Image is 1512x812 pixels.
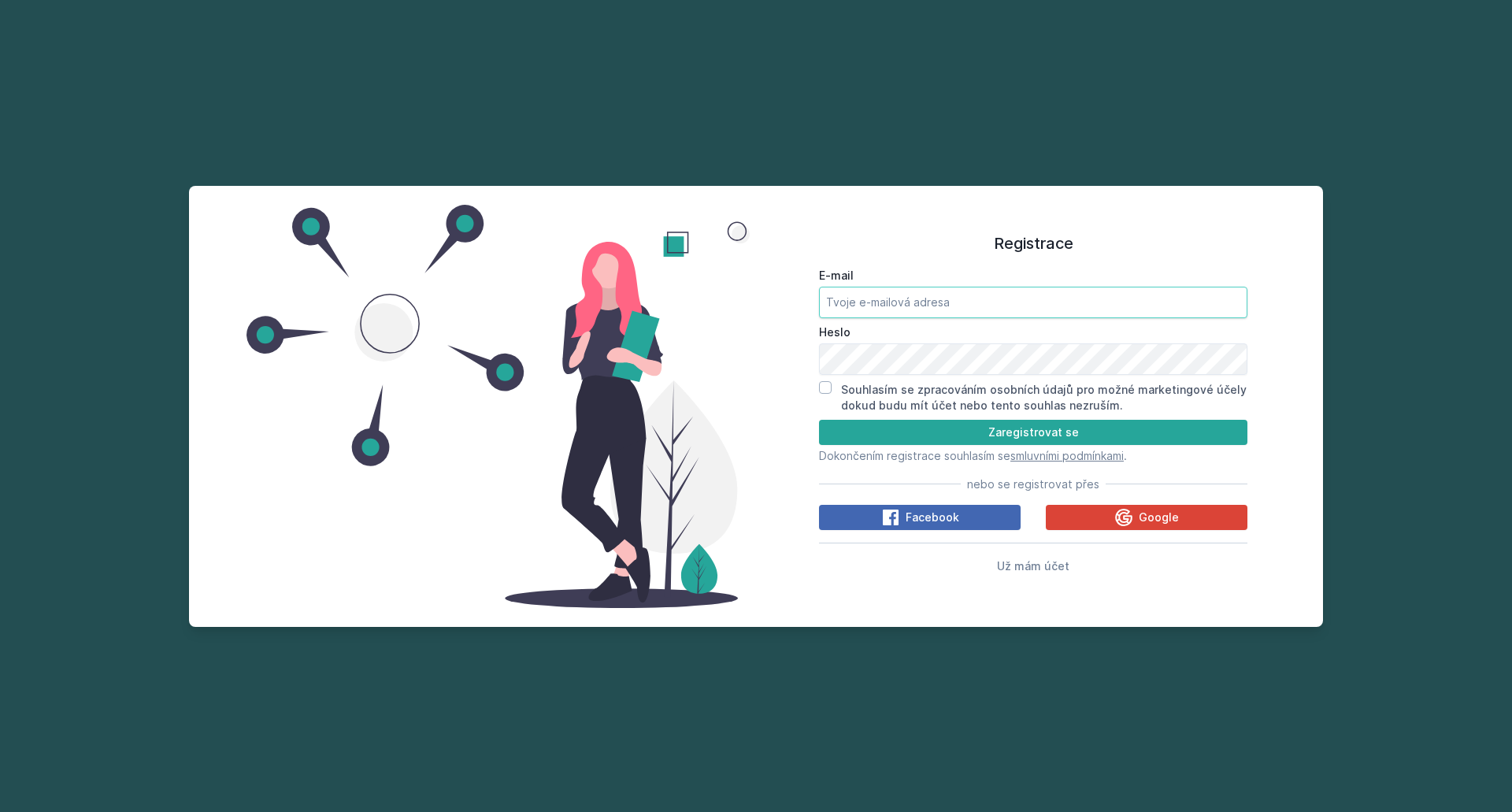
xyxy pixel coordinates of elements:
input: Tvoje e-mailová adresa [819,287,1247,318]
span: Už mám účet [997,559,1069,573]
label: E-mail [819,268,1247,284]
button: Facebook [819,505,1021,530]
label: Heslo [819,324,1247,340]
span: Facebook [906,510,959,525]
span: Google [1139,510,1179,525]
a: smluvními podmínkami [1010,449,1124,462]
button: Už mám účet [997,556,1069,575]
h1: Registrace [819,232,1247,255]
button: Zaregistrovat se [819,420,1247,445]
label: Souhlasím se zpracováním osobních údajů pro možné marketingové účely dokud budu mít účet nebo ten... [841,383,1247,412]
button: Google [1046,505,1247,530]
p: Dokončením registrace souhlasím se . [819,448,1247,464]
span: nebo se registrovat přes [967,476,1099,492]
